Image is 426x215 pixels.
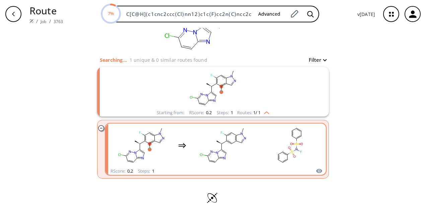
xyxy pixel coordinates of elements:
p: Searching... [100,56,127,63]
svg: C[C@@H](c1c(F)cc2c(cnn2C)c1F)c1cnc2ccc(Cl)nn12 [111,125,171,166]
img: Spaya logo [29,19,33,23]
svg: C[C@@H](c1c(F)cc2c(cnn2C)c1F)c1cnc2ccc(Cl)nn12 [126,67,300,109]
div: Routes: [237,111,269,115]
p: v [DATE] [357,11,375,18]
input: Enter SMILES [122,11,253,17]
a: Job [41,19,46,24]
span: 1 [230,110,233,116]
ul: clusters [97,64,329,182]
p: Route [29,3,63,18]
svg: C[C@@H](c1cc2cnn(C)c2cc1F)c1cnc2ccc(Cl)nn12 [193,125,253,166]
div: Steps : [138,169,154,173]
span: 1 / 1 [253,111,261,115]
p: 1 unique & 0 similar routes found [130,56,207,63]
div: RScore : [189,111,212,115]
text: 7% [108,10,114,16]
img: Up [261,109,269,114]
button: Advanced [253,8,286,20]
a: 3763 [54,19,63,24]
svg: O=S(=O)(c1ccccc1)N(F)S(=O)(=O)c1ccccc1 [260,125,320,166]
li: / [49,18,51,25]
span: 1 [151,168,154,174]
div: Starting from: [157,111,184,115]
span: 0.2 [205,110,212,116]
button: Filter [305,57,326,62]
li: / [36,18,38,25]
div: Steps : [217,111,233,115]
div: RScore : [111,169,133,173]
span: 0.2 [126,168,133,174]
